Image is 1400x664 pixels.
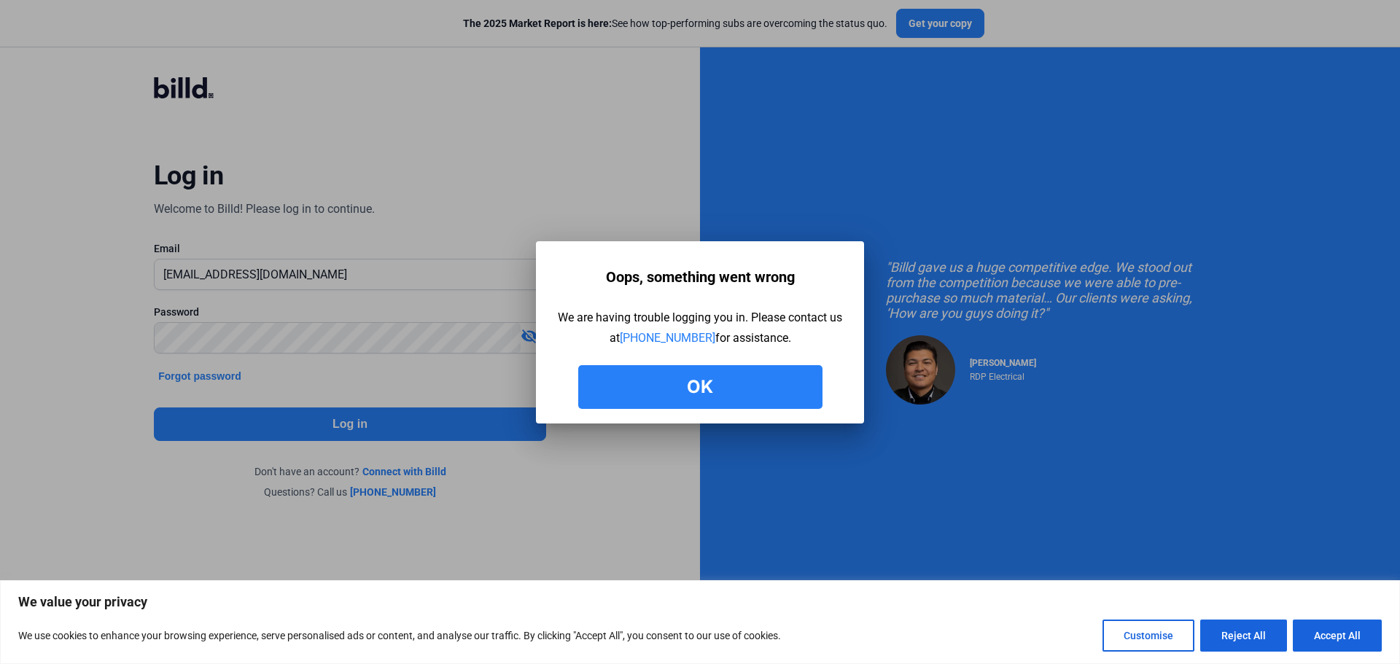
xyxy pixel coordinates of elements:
[1102,620,1194,652] button: Customise
[1293,620,1382,652] button: Accept All
[578,365,822,409] button: Ok
[558,308,842,348] div: We are having trouble logging you in. Please contact us at for assistance.
[1200,620,1287,652] button: Reject All
[606,263,795,291] div: Oops, something went wrong
[620,331,715,345] a: [PHONE_NUMBER]
[18,593,1382,611] p: We value your privacy
[18,627,781,644] p: We use cookies to enhance your browsing experience, serve personalised ads or content, and analys...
